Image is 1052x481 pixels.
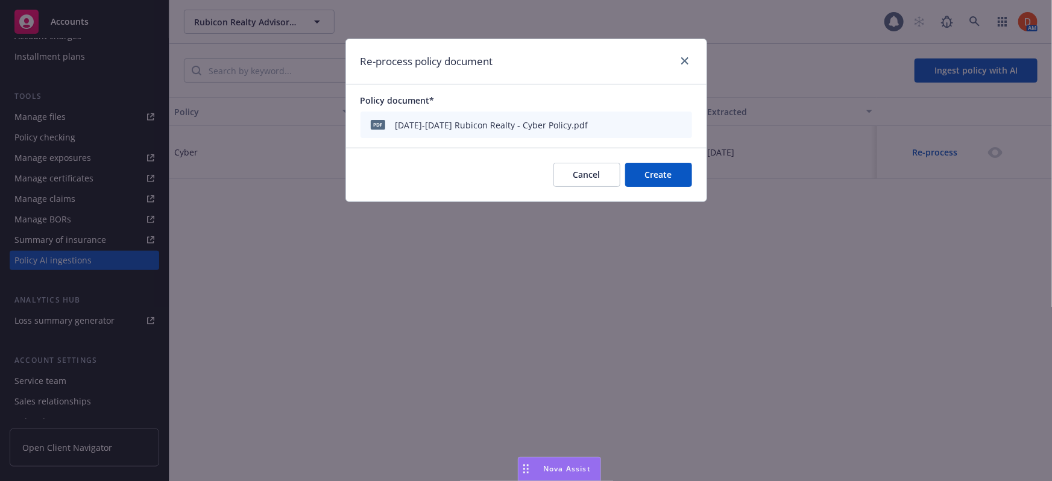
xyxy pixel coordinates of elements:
span: Policy document* [361,95,435,106]
button: Cancel [553,163,620,187]
button: Create [625,163,692,187]
h1: Re-process policy document [361,54,493,69]
span: pdf [371,120,385,129]
div: Drag to move [518,457,534,480]
button: archive file [678,119,687,131]
div: [DATE]-[DATE] Rubicon Realty - Cyber Policy.pdf [395,119,588,131]
button: Nova Assist [518,457,601,481]
span: Nova Assist [543,464,591,474]
a: close [678,54,692,68]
